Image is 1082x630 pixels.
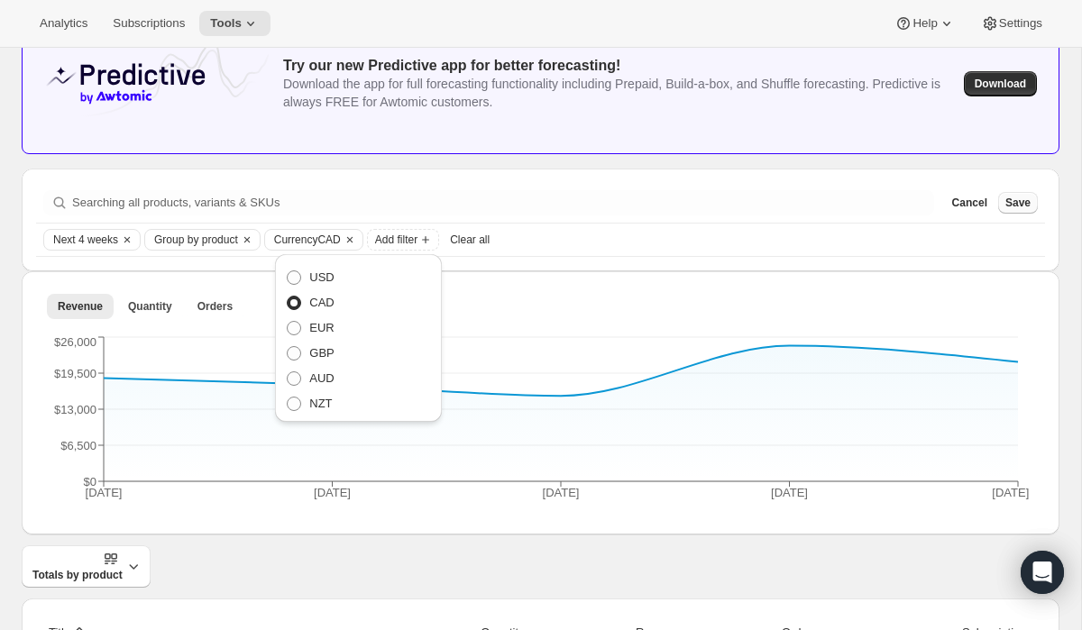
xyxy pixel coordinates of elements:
[40,16,87,31] span: Analytics
[952,196,987,210] span: Cancel
[128,299,172,314] span: Quantity
[450,233,490,247] span: Clear all
[36,325,1045,520] div: Revenue
[912,16,937,31] span: Help
[367,229,439,251] button: Add filter
[199,11,270,36] button: Tools
[998,192,1038,214] button: Save
[54,335,96,349] tspan: $26,000
[102,11,196,36] button: Subscriptions
[53,233,118,247] span: Next 4 weeks
[975,77,1026,91] span: Download
[341,230,359,250] button: Clear
[60,439,96,452] tspan: $6,500
[884,11,966,36] button: Help
[309,346,334,360] span: GBP
[58,299,103,314] span: Revenue
[945,192,995,214] button: Cancel
[771,486,808,499] tspan: [DATE]
[1021,551,1064,594] div: Open Intercom Messenger
[72,190,934,215] input: Searching all products, variants & SKUs
[113,16,185,31] span: Subscriptions
[197,299,233,314] span: Orders
[54,403,96,416] tspan: $13,000
[274,233,341,247] span: Currency CAD
[999,16,1042,31] span: Settings
[154,233,238,247] span: Group by product
[375,233,417,247] span: Add filter
[283,75,949,111] div: Download the app for full forecasting functionality including Prepaid, Build-a-box, and Shuffle f...
[29,11,98,36] button: Analytics
[283,58,620,73] span: Try our new Predictive app for better forecasting!
[543,486,580,499] tspan: [DATE]
[443,229,497,251] button: Clear all
[47,294,114,319] button: Revenue
[32,551,123,582] span: Totals by product
[309,371,334,385] span: AUD
[265,230,341,250] button: Currency ,CAD
[54,367,96,380] tspan: $19,500
[84,475,96,488] tspan: $0
[86,486,123,499] tspan: [DATE]
[992,486,1029,499] tspan: [DATE]
[44,230,118,250] button: Next 4 weeks
[309,296,334,309] span: CAD
[210,16,242,31] span: Tools
[309,321,334,334] span: EUR
[145,230,238,250] button: Group by product
[118,230,136,250] button: Clear
[309,270,334,284] span: USD
[238,230,256,250] button: Clear
[1005,196,1031,210] span: Save
[22,545,151,588] button: Totals by product
[314,486,351,499] tspan: [DATE]
[964,71,1037,96] button: Download
[309,397,332,410] span: NZT
[970,11,1053,36] button: Settings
